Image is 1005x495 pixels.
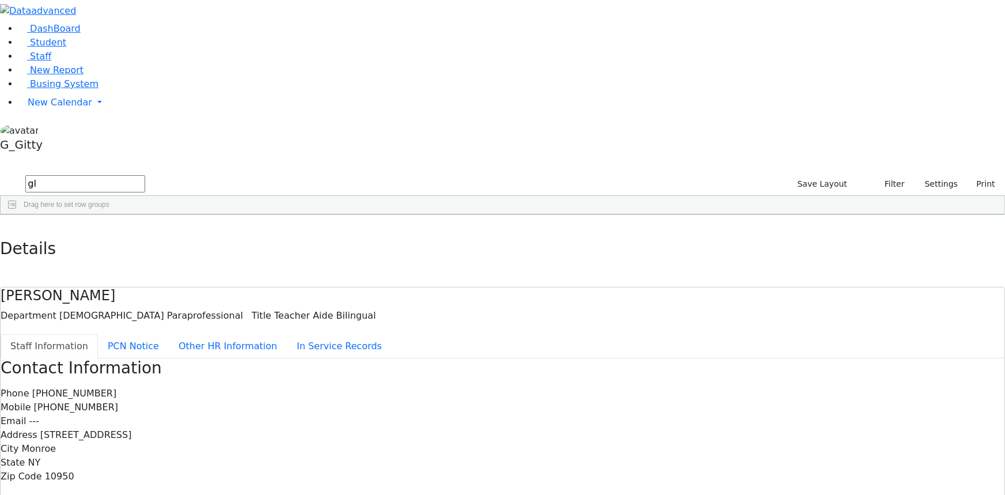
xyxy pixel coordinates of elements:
a: New Calendar [18,91,1005,114]
label: Zip Code [1,470,42,483]
a: Busing System [18,78,98,89]
span: [PHONE_NUMBER] [34,402,119,413]
span: Monroe [21,443,56,454]
span: Teacher Aide Bilingual [274,310,376,321]
label: Phone [1,387,29,400]
h3: Contact Information [1,358,1004,378]
span: New Calendar [28,97,92,108]
input: Search [25,175,145,192]
span: New Report [30,65,84,75]
span: Student [30,37,66,48]
span: [PHONE_NUMBER] [32,388,117,399]
label: Address [1,428,37,442]
button: Print [963,175,1000,193]
span: [STREET_ADDRESS] [40,429,132,440]
button: Save Layout [792,175,852,193]
span: Staff [30,51,51,62]
button: In Service Records [287,334,392,358]
a: New Report [18,65,84,75]
a: Staff [18,51,51,62]
span: NY [28,457,40,468]
button: Staff Information [1,334,98,358]
button: Filter [870,175,910,193]
button: PCN Notice [98,334,169,358]
span: --- [29,415,39,426]
label: State [1,456,25,470]
span: Drag here to set row groups [24,201,109,209]
h4: [PERSON_NAME] [1,288,1004,304]
span: 10950 [45,471,74,482]
button: Settings [910,175,963,193]
label: City [1,442,18,456]
span: Busing System [30,78,98,89]
label: Department [1,309,56,323]
span: [DEMOGRAPHIC_DATA] Paraprofessional [59,310,243,321]
label: Title [252,309,271,323]
label: Email [1,414,26,428]
a: Student [18,37,66,48]
label: Mobile [1,400,31,414]
span: DashBoard [30,23,81,34]
a: DashBoard [18,23,81,34]
button: Other HR Information [169,334,287,358]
